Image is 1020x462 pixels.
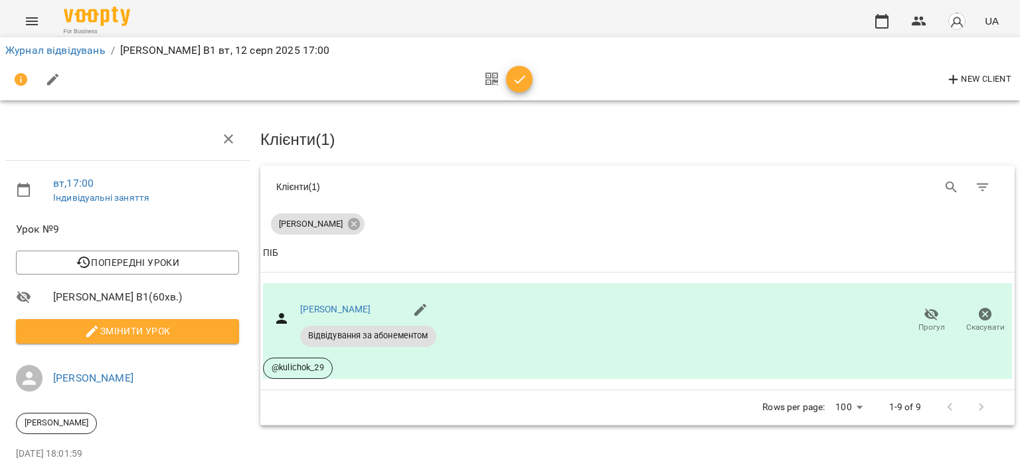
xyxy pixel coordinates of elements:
span: Відвідування за абонементом [300,330,436,342]
a: [PERSON_NAME] [300,304,371,314]
button: Search [936,172,968,203]
p: 1-9 of 9 [889,401,921,414]
a: [PERSON_NAME] [53,372,133,384]
div: Клієнти ( 1 ) [276,180,628,193]
p: [DATE] 18:01:59 [16,447,239,461]
button: Фільтр [967,172,999,203]
button: New Client [942,69,1015,90]
span: [PERSON_NAME] В1 ( 60 хв. ) [53,289,239,305]
p: Rows per page: [762,401,825,414]
span: New Client [946,72,1011,88]
button: Скасувати [958,302,1012,339]
div: [PERSON_NAME] [271,213,365,235]
span: Прогул [918,322,945,333]
div: Table Toolbar [260,166,1015,208]
button: Menu [16,5,48,37]
span: For Business [64,27,130,36]
span: Змінити урок [27,323,228,339]
li: / [111,43,115,58]
nav: breadcrumb [5,43,1015,58]
span: Урок №9 [16,221,239,237]
div: ПІБ [263,245,278,261]
span: UA [985,14,999,28]
div: Sort [263,245,278,261]
span: [PERSON_NAME] [271,218,351,230]
div: [PERSON_NAME] [16,413,97,434]
span: ПІБ [263,245,1012,261]
button: Прогул [904,302,958,339]
span: Скасувати [966,322,1005,333]
a: вт , 17:00 [53,177,94,189]
button: Попередні уроки [16,251,239,275]
span: [PERSON_NAME] [17,417,96,429]
span: @kulichok_29 [264,362,332,374]
a: Індивідуальні заняття [53,192,149,203]
p: [PERSON_NAME] В1 вт, 12 серп 2025 17:00 [120,43,330,58]
button: UA [979,9,1004,33]
button: Змінити урок [16,319,239,343]
img: avatar_s.png [948,12,966,31]
img: Voopty Logo [64,7,130,26]
a: Журнал відвідувань [5,44,106,57]
h3: Клієнти ( 1 ) [260,131,1015,148]
span: Попередні уроки [27,255,228,271]
div: 100 [830,398,867,417]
